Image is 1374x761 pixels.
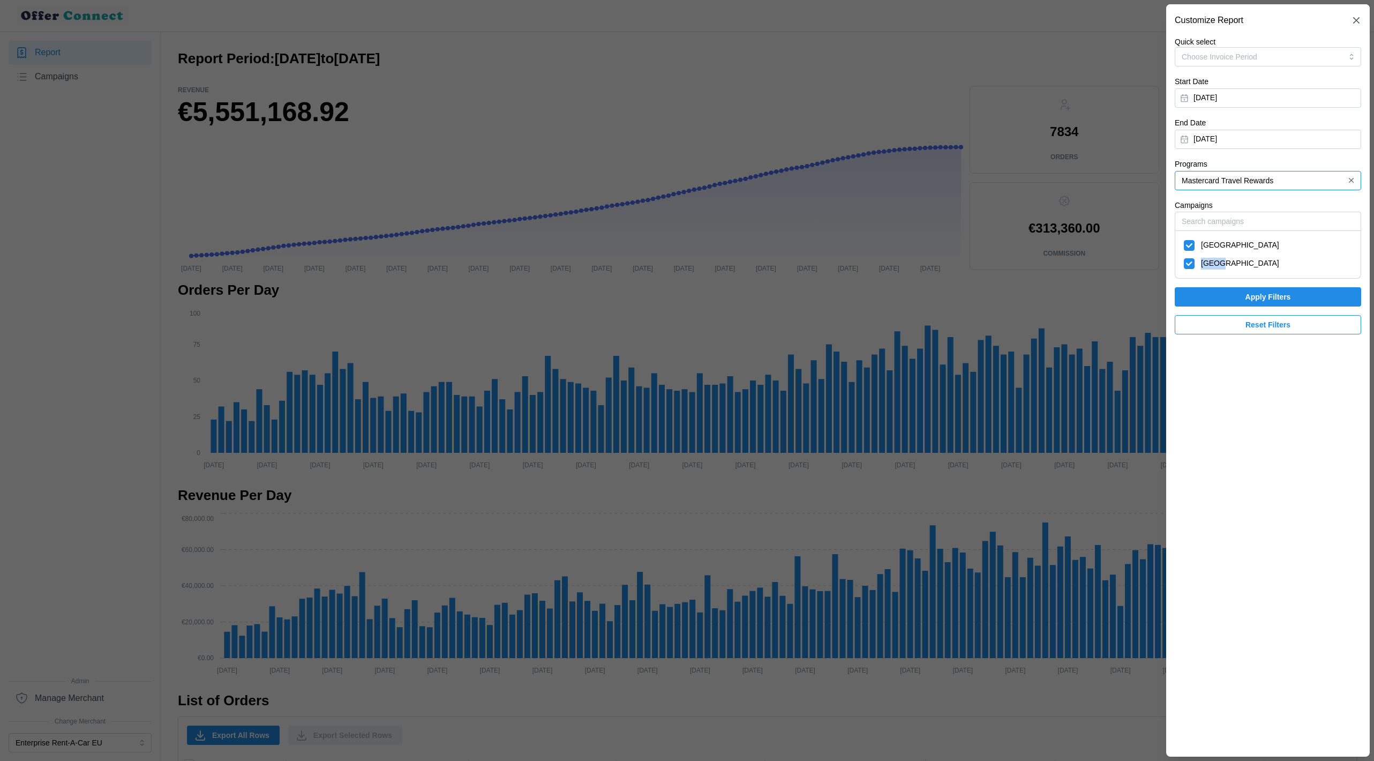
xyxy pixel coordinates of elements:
[1175,16,1243,25] h2: Customize Report
[1245,288,1291,306] span: Apply Filters
[1175,159,1207,170] label: Programs
[1175,117,1206,129] label: End Date
[1175,212,1361,231] input: Search campaigns
[1175,130,1361,149] button: [DATE]
[1175,200,1213,212] label: Campaigns
[1175,88,1361,108] button: [DATE]
[1175,36,1361,47] p: Quick select
[1175,315,1361,334] button: Reset Filters
[1201,258,1279,270] span: [GEOGRAPHIC_DATA]
[1175,287,1361,307] button: Apply Filters
[1175,76,1208,88] label: Start Date
[1175,47,1361,66] button: Choose Invoice Period
[1245,316,1290,334] span: Reset Filters
[1182,53,1257,61] span: Choose Invoice Period
[1201,240,1279,251] span: [GEOGRAPHIC_DATA]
